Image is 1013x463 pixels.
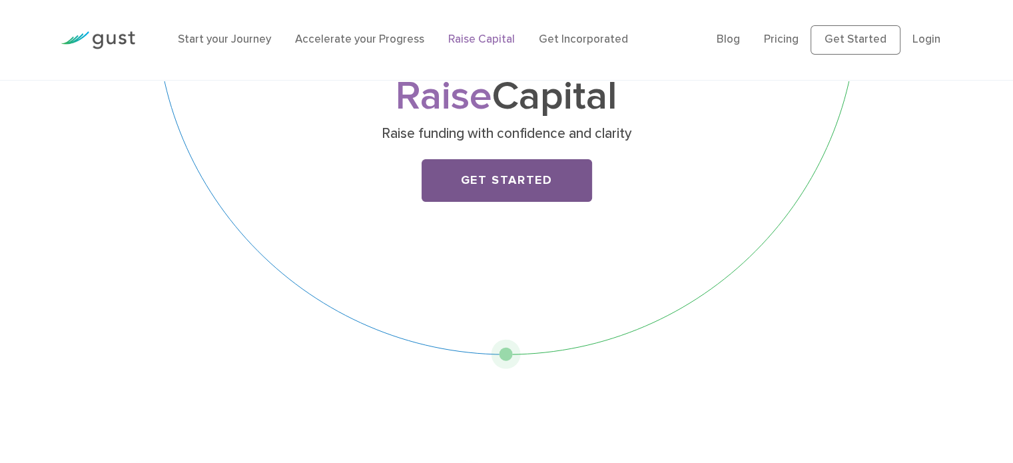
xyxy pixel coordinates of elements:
a: Login [912,33,940,46]
a: Blog [717,33,740,46]
a: Get Incorporated [539,33,628,46]
a: Get Started [422,159,592,202]
a: Pricing [764,33,799,46]
h1: Capital [244,79,770,115]
a: Accelerate your Progress [295,33,424,46]
a: Raise Capital [448,33,515,46]
span: Raise [396,73,492,120]
a: Start your Journey [178,33,271,46]
img: Gust Logo [61,31,135,49]
a: Get Started [811,25,900,55]
p: Raise funding with confidence and clarity [248,125,765,143]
